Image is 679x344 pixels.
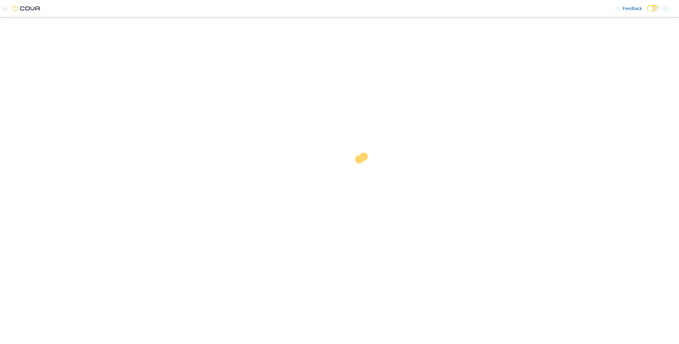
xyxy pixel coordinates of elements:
img: Cova [13,5,41,12]
a: Feedback [613,2,644,15]
span: Feedback [623,5,642,12]
img: cova-loader [339,148,387,195]
input: Dark Mode [647,5,660,12]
